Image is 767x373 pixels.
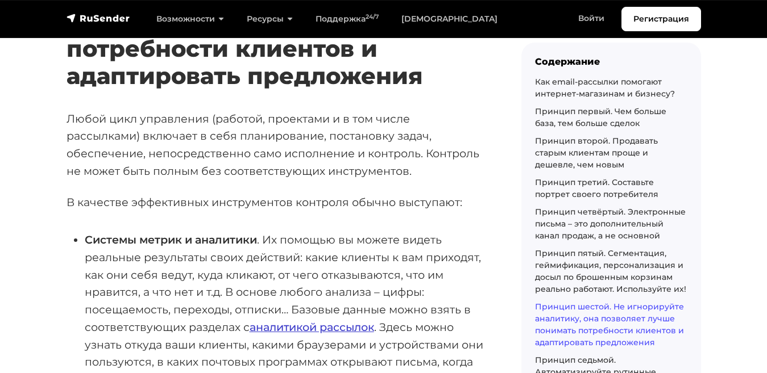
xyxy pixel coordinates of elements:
a: [DEMOGRAPHIC_DATA] [390,7,509,31]
a: Возможности [145,7,235,31]
a: Принцип второй. Продавать старым клиентам проще и дешевле, чем новым [535,136,658,170]
a: Принцип третий. Составьте портрет своего потребителя [535,177,658,199]
a: Принцип пятый. Сегментация, геймификация, персонализация и досыл по брошенным корзинам реально ра... [535,248,686,294]
a: аналитикой рассылок [250,320,374,334]
a: Принцип шестой. Не игнорируйте аналитику, она позволяет лучше понимать потребности клиентов и ада... [535,301,684,347]
a: Как email-рассылки помогают интернет-магазинам и бизнесу? [535,77,675,99]
p: Любой цикл управления (работой, проектами и в том числе рассылками) включает в себя планирование,... [67,110,485,180]
div: Содержание [535,56,687,67]
a: Ресурсы [235,7,304,31]
img: RuSender [67,12,130,24]
a: Поддержка24/7 [304,7,390,31]
a: Регистрация [621,7,701,31]
a: Войти [567,7,616,30]
sup: 24/7 [366,13,379,20]
a: Принцип четвёртый. Электронные письма – это дополнительный канал продаж, а не основной [535,207,686,241]
strong: Системы метрик и аналитики [85,233,257,246]
p: В качестве эффективных инструментов контроля обычно выступают: [67,194,485,211]
a: Принцип первый. Чем больше база, тем больше сделок [535,106,666,128]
